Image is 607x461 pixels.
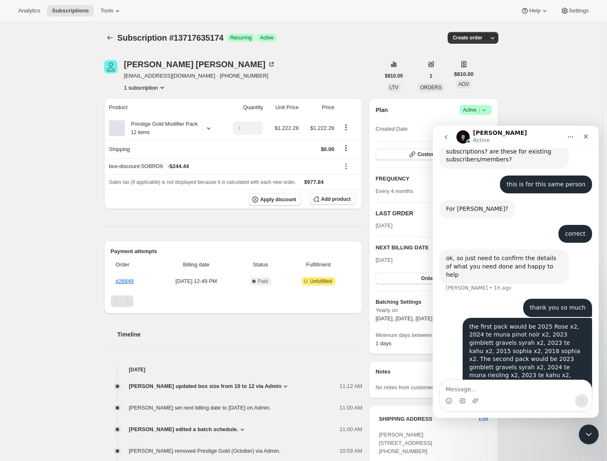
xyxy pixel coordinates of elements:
[433,126,599,418] iframe: Intercom live chat
[516,5,553,17] button: Help
[321,146,334,152] span: $0.00
[339,404,362,412] span: 11:00 AM
[375,298,482,306] h6: Batching Settings
[222,98,266,117] th: Quantity
[478,107,480,113] span: |
[158,261,234,269] span: Billing date
[569,7,589,14] span: Settings
[104,140,222,158] th: Shipping
[375,222,392,230] span: [DATE]
[463,106,488,114] span: Active
[18,7,40,14] span: Analytics
[239,261,281,269] span: Status
[424,70,437,82] button: 1
[556,5,594,17] button: Settings
[465,123,492,135] button: [DATE]
[375,149,491,160] button: Customer Portal
[275,125,299,131] span: $1,222.28
[104,98,222,117] th: Product
[375,273,491,284] button: Order now
[375,315,432,322] span: [DATE], [DATE], [DATE]
[375,368,472,379] h3: Notes
[390,85,398,90] span: LTV
[375,306,491,315] span: Yearly on
[375,188,413,194] span: Every 4 months
[168,162,189,171] span: - $244.44
[379,432,432,454] span: [PERSON_NAME] [STREET_ADDRESS] [PHONE_NUMBER]
[129,405,271,411] span: [PERSON_NAME] set next billing date to [DATE] on Admin.
[52,7,89,14] span: Subscriptions
[375,244,482,252] h2: NEXT BILLING DATE
[448,32,487,44] button: Create order
[339,382,362,390] span: 11:12 AM
[339,425,362,434] span: 11:00 AM
[301,98,337,117] th: Price
[47,5,94,17] button: Subscriptions
[310,193,356,205] button: Add product
[258,278,268,285] span: Paid
[125,120,198,137] div: Prestige Gold Modifier Pack
[117,330,363,339] h2: Timeline
[131,129,150,135] small: 12 items
[104,366,363,374] h4: [DATE]
[458,81,469,87] span: AOV
[310,125,334,131] span: $1,222.28
[579,424,599,444] iframe: Intercom live chat
[266,98,301,117] th: Unit Price
[249,193,301,206] button: Apply discount
[454,70,473,78] span: $810.00
[129,425,239,434] span: [PERSON_NAME] edited a batch schedule.
[129,425,247,434] button: [PERSON_NAME] edited a batch schedule.
[13,5,45,17] button: Analytics
[375,125,407,133] span: Created Date
[129,448,281,454] span: [PERSON_NAME] removed Prestige Gold (October) via Admin.
[429,73,432,79] span: 1
[474,412,493,426] button: Edit
[375,331,491,339] span: Minimum days between orders
[453,34,482,41] span: Create order
[117,33,224,42] span: Subscription #13717635174
[304,179,324,185] span: $977.84
[375,340,391,346] span: 1 days
[111,295,356,307] nav: Pagination
[129,382,282,390] span: [PERSON_NAME] updated box size from 10 to 12 via Admin
[339,447,362,455] span: 10:59 AM
[529,7,540,14] span: Help
[104,32,116,44] button: Subscriptions
[104,60,117,73] span: Melanie Harper
[339,144,353,153] button: Shipping actions
[375,257,392,263] span: [DATE]
[375,384,433,390] span: No notes from customer
[124,83,166,92] button: Product actions
[111,256,156,274] th: Order
[124,72,275,80] span: [EMAIL_ADDRESS][DOMAIN_NAME] · [PHONE_NUMBER]
[230,34,252,41] span: Recurring
[286,261,351,269] span: Fulfillment
[380,70,408,82] button: $810.00
[111,247,356,256] h2: Payment attempts
[95,5,127,17] button: Tools
[379,415,479,423] h3: SHIPPING ADDRESS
